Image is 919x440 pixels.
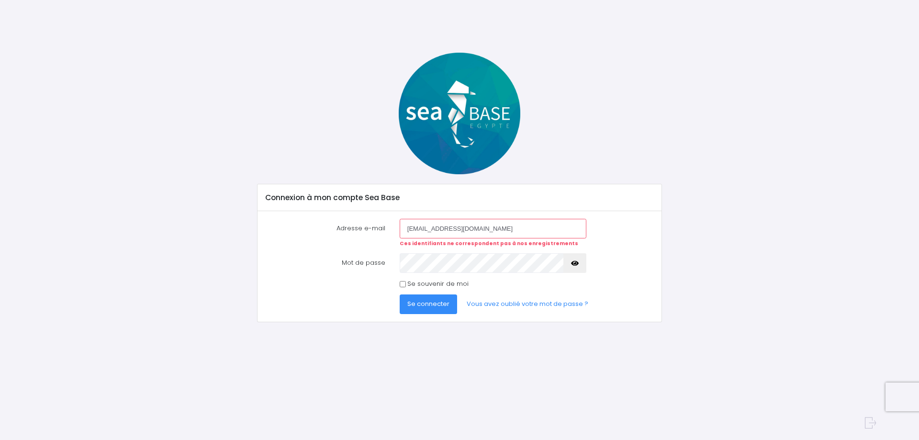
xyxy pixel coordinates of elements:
[407,299,449,308] span: Se connecter
[258,219,392,247] label: Adresse e-mail
[400,294,457,314] button: Se connecter
[258,184,661,211] div: Connexion à mon compte Sea Base
[400,240,578,247] strong: Ces identifiants ne correspondent pas à nos enregistrements
[258,253,392,272] label: Mot de passe
[407,279,469,289] label: Se souvenir de moi
[459,294,596,314] a: Vous avez oublié votre mot de passe ?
